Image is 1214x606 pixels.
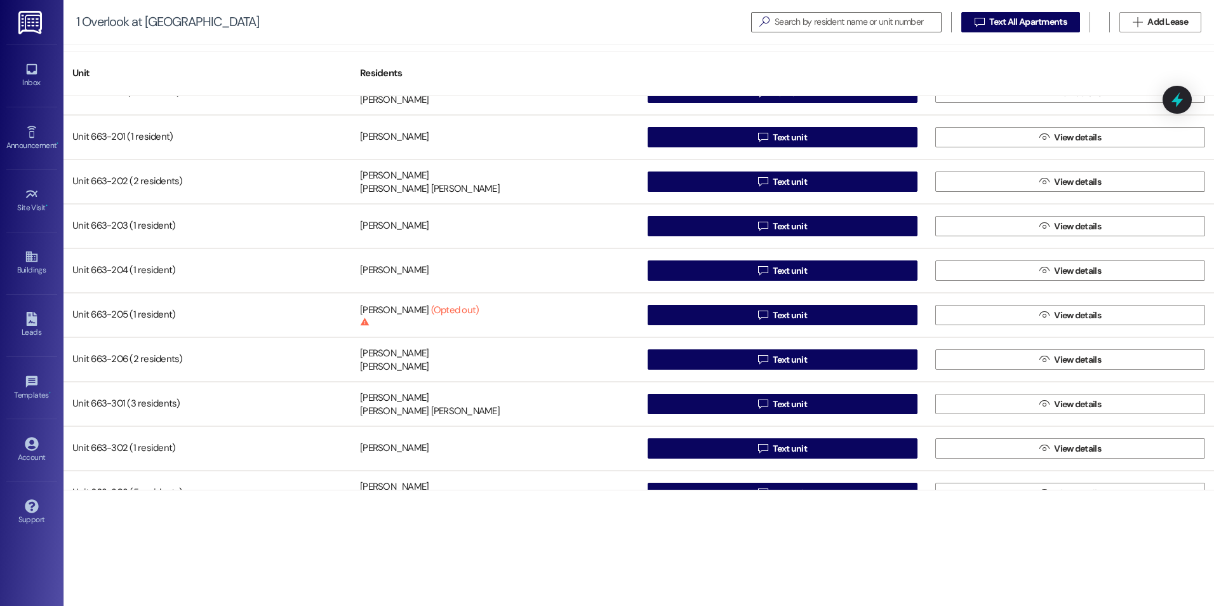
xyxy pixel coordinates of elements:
button: Text unit [648,216,917,236]
div: [PERSON_NAME] [PERSON_NAME] [360,405,500,419]
button: View details [935,216,1205,236]
div: 1 Overlook at [GEOGRAPHIC_DATA] [76,15,259,29]
span: View details [1054,353,1101,367]
div: [PERSON_NAME] [360,347,429,360]
button: Add Lease [1119,12,1201,32]
i:  [758,177,768,187]
i:  [1039,177,1049,187]
div: Unit 663-302 (1 resident) [63,436,351,461]
button: View details [935,172,1205,192]
div: [PERSON_NAME] [360,442,429,455]
div: Unit 663-301 (3 residents) [63,391,351,417]
i:  [1039,221,1049,231]
button: Text unit [648,172,917,192]
div: [PERSON_NAME] [PERSON_NAME] [360,183,500,196]
span: View details [1054,487,1101,500]
button: View details [935,394,1205,414]
a: Site Visit • [6,184,57,218]
span: View details [1054,264,1101,278]
i:  [1039,488,1049,498]
i:  [1039,443,1049,454]
span: Text unit [773,264,807,278]
i:  [1039,310,1049,320]
span: Text unit [773,398,807,411]
button: Text unit [648,260,917,281]
div: Unit 663-202 (2 residents) [63,169,351,194]
div: [PERSON_NAME] [360,94,429,107]
input: Search by resident name or unit number [775,13,941,31]
button: Text unit [648,438,917,459]
a: Inbox [6,58,57,93]
a: Templates • [6,371,57,405]
div: Residents [351,58,639,89]
span: View details [1054,442,1101,455]
i:  [1039,354,1049,365]
div: [PERSON_NAME] [360,220,429,233]
div: [PERSON_NAME] [360,131,429,144]
span: • [49,389,51,398]
a: Account [6,433,57,468]
span: View details [1054,309,1101,322]
img: ResiDesk Logo [18,11,44,34]
i:  [758,266,768,276]
button: Text unit [648,305,917,325]
i:  [1039,132,1049,142]
span: • [57,139,58,148]
button: Text All Apartments [961,12,1080,32]
div: Unit [63,58,351,89]
div: Unit 663-201 (1 resident) [63,125,351,150]
a: Buildings [6,246,57,280]
span: Add Lease [1147,15,1188,29]
i:  [758,221,768,231]
button: View details [935,349,1205,370]
i:  [758,443,768,454]
i:  [758,354,768,365]
button: View details [935,127,1205,147]
i:  [754,15,775,29]
div: Unit 663-203 (1 resident) [63,213,351,239]
button: Text unit [648,394,917,414]
i:  [1133,17,1142,27]
button: View details [935,305,1205,325]
i:  [1039,266,1049,276]
button: View details [935,260,1205,281]
button: Text unit [648,483,917,503]
div: [PERSON_NAME] [360,361,429,374]
span: Text All Apartments [989,15,1067,29]
i:  [758,488,768,498]
div: Unit 663-204 (1 resident) [63,258,351,283]
span: Text unit [773,442,807,455]
i:  [758,132,768,142]
i:  [758,399,768,409]
div: Unit 663-303 (5 residents) [63,480,351,506]
a: Support [6,495,57,530]
button: View details [935,483,1205,503]
i:  [1039,399,1049,409]
button: Text unit [648,127,917,147]
span: Text unit [773,487,807,500]
div: [PERSON_NAME] [360,264,429,278]
span: View details [1054,175,1101,189]
span: Text unit [773,309,807,322]
span: Text unit [773,131,807,144]
button: Text unit [648,349,917,370]
div: Unit 663-206 (2 residents) [63,347,351,372]
div: [PERSON_NAME] [360,480,429,494]
span: • [46,201,48,210]
a: Leads [6,308,57,342]
span: View details [1054,398,1101,411]
div: [PERSON_NAME] [360,391,429,405]
span: View details [1054,220,1101,233]
span: Text unit [773,220,807,233]
i:  [758,310,768,320]
div: Unit 663-205 (1 resident) [63,302,351,328]
span: Text unit [773,353,807,367]
span: View details [1054,131,1101,144]
div: [PERSON_NAME] [360,169,429,182]
i:  [975,17,984,27]
span: Text unit [773,175,807,189]
div: [PERSON_NAME] [360,304,479,327]
button: View details [935,438,1205,459]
